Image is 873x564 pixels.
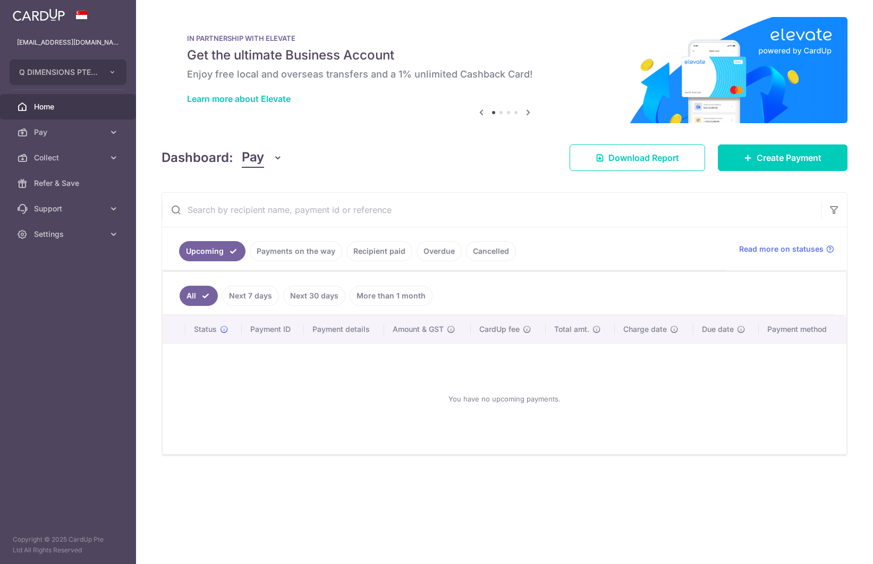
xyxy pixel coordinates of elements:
[739,244,834,254] a: Read more on statuses
[283,286,345,306] a: Next 30 days
[759,315,846,343] th: Payment method
[187,93,291,104] a: Learn more about Elevate
[466,241,516,261] a: Cancelled
[175,352,834,446] div: You have no upcoming payments.
[162,17,847,123] img: Renovation banner
[304,315,385,343] th: Payment details
[479,324,520,335] span: CardUp fee
[250,241,342,261] a: Payments on the way
[162,148,233,167] h4: Dashboard:
[34,101,104,112] span: Home
[623,324,667,335] span: Charge date
[34,152,104,163] span: Collect
[350,286,433,306] a: More than 1 month
[554,324,589,335] span: Total amt.
[570,144,705,171] a: Download Report
[242,148,264,168] span: Pay
[187,47,822,64] h5: Get the ultimate Business Account
[179,241,245,261] a: Upcoming
[222,286,279,306] a: Next 7 days
[739,244,824,254] span: Read more on statuses
[180,286,218,306] a: All
[34,203,104,214] span: Support
[34,229,104,240] span: Settings
[242,148,283,168] button: Pay
[417,241,462,261] a: Overdue
[346,241,412,261] a: Recipient paid
[194,324,217,335] span: Status
[757,151,821,164] span: Create Payment
[19,67,98,78] span: Q DIMENSIONS PTE. LTD.
[13,8,65,21] img: CardUp
[10,59,126,85] button: Q DIMENSIONS PTE. LTD.
[187,34,822,42] p: IN PARTNERSHIP WITH ELEVATE
[17,37,119,48] p: [EMAIL_ADDRESS][DOMAIN_NAME]
[34,127,104,138] span: Pay
[242,315,304,343] th: Payment ID
[608,151,679,164] span: Download Report
[393,324,444,335] span: Amount & GST
[702,324,734,335] span: Due date
[187,68,822,81] h6: Enjoy free local and overseas transfers and a 1% unlimited Cashback Card!
[34,178,104,189] span: Refer & Save
[718,144,847,171] a: Create Payment
[162,193,821,227] input: Search by recipient name, payment id or reference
